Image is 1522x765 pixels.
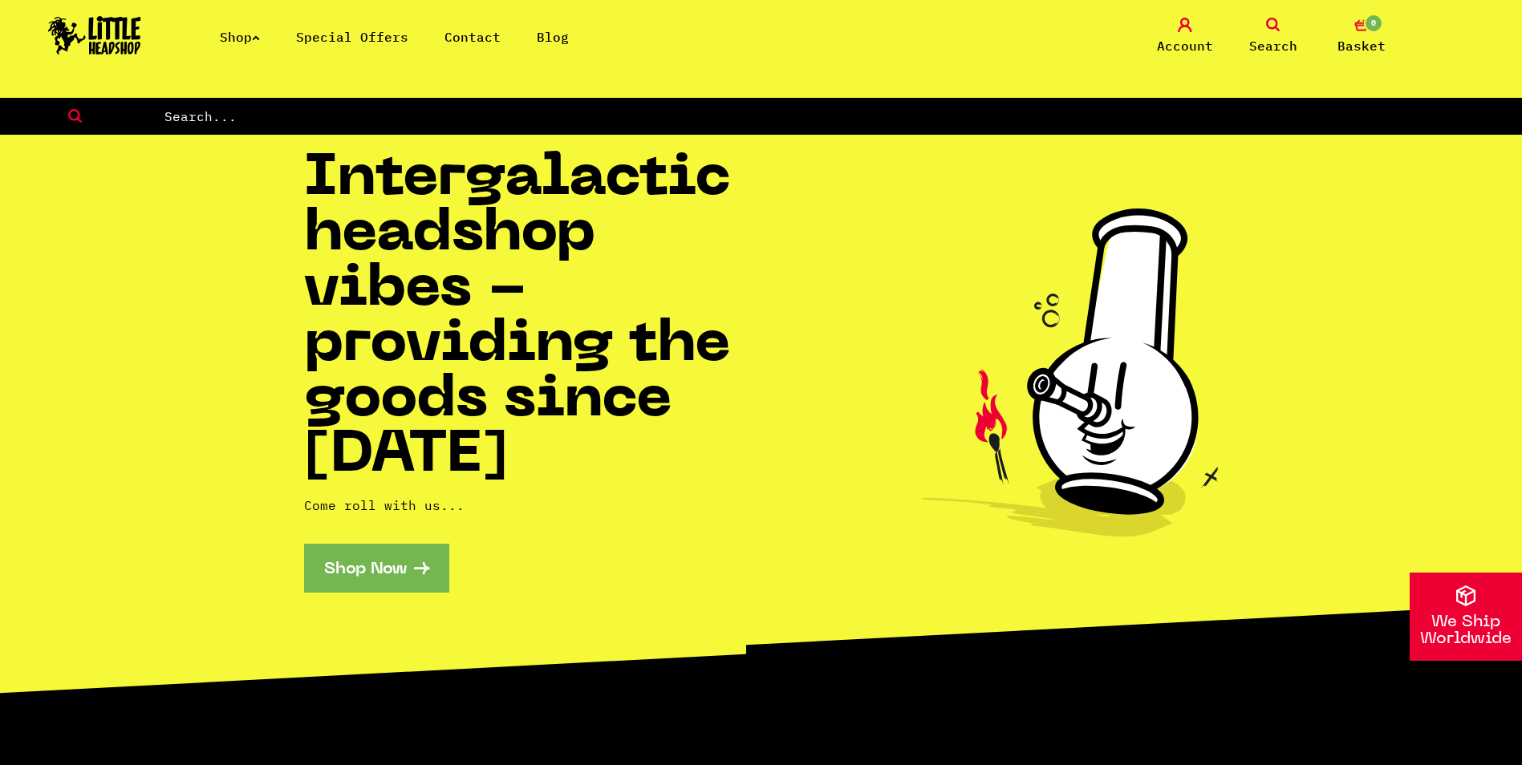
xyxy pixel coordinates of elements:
[304,152,761,484] h1: Intergalactic headshop vibes - providing the goods since [DATE]
[1364,14,1383,33] span: 0
[537,29,569,45] a: Blog
[304,496,761,515] p: Come roll with us...
[1410,614,1522,648] p: We Ship Worldwide
[220,29,260,45] a: Shop
[48,16,141,55] img: Little Head Shop Logo
[163,106,1522,127] input: Search...
[1321,18,1402,55] a: 0 Basket
[1157,36,1213,55] span: Account
[304,544,449,593] a: Shop Now
[1337,36,1386,55] span: Basket
[1233,18,1313,55] a: Search
[444,29,501,45] a: Contact
[296,29,408,45] a: Special Offers
[1249,36,1297,55] span: Search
